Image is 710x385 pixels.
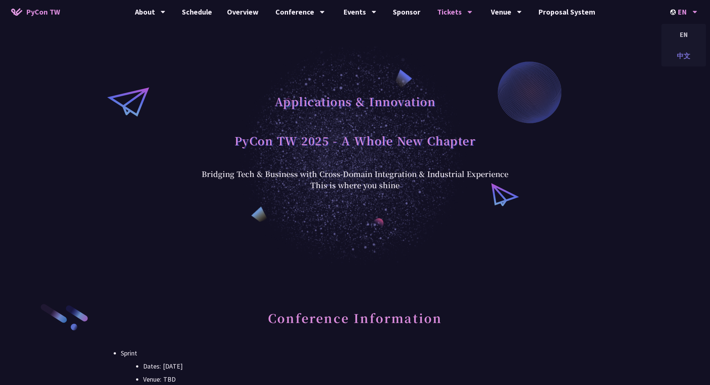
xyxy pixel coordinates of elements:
[670,9,678,15] img: Locale Icon
[143,361,589,372] li: Dates: [DATE]
[661,47,706,65] div: 中文
[4,3,67,21] a: PyCon TW
[121,303,589,344] h2: Conference Information
[234,129,476,152] h1: PyCon TW 2025 - A Whole New Chapter
[11,8,22,16] img: Home icon of PyCon TW 2025
[121,348,589,385] li: Sprint
[202,168,508,191] div: Bridging Tech & Business with Cross-Domain Integration & Industrial Experience This is where you ...
[661,26,706,43] div: EN
[143,374,589,385] li: Venue: TBD
[275,90,436,112] h1: Applications & Innovation
[26,6,60,18] span: PyCon TW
